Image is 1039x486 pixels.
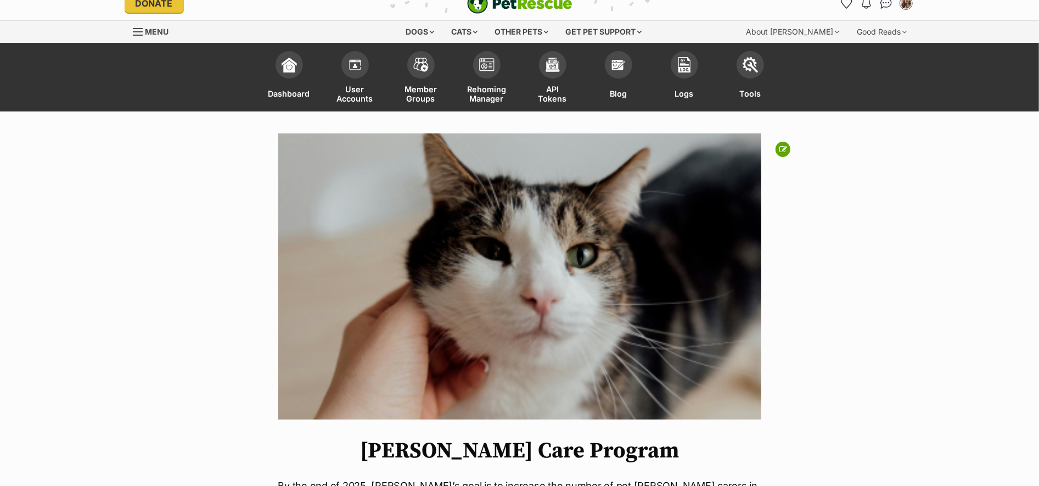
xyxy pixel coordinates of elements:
[675,84,694,103] span: Logs
[743,57,758,72] img: tools-icon-677f8b7d46040df57c17cb185196fc8e01b2b03676c49af7ba82c462532e62ee.svg
[533,84,572,103] span: API Tokens
[402,84,440,103] span: Member Groups
[347,57,363,72] img: members-icon-d6bcda0bfb97e5ba05b48644448dc2971f67d37433e5abca221da40c41542bd5.svg
[282,57,297,72] img: dashboard-icon-eb2f2d2d3e046f16d808141f083e7271f6b2e854fb5c12c21221c1fb7104beca.svg
[336,84,374,103] span: User Accounts
[322,46,388,111] a: User Accounts
[545,57,560,72] img: api-icon-849e3a9e6f871e3acf1f60245d25b4cd0aad652aa5f5372336901a6a67317bd8.svg
[388,46,454,111] a: Member Groups
[413,58,429,72] img: team-members-icon-5396bd8760b3fe7c0b43da4ab00e1e3bb1a5d9ba89233759b79545d2d3fc5d0d.svg
[268,84,310,103] span: Dashboard
[558,21,649,43] div: Get pet support
[652,46,717,111] a: Logs
[467,84,506,103] span: Rehoming Manager
[677,57,692,72] img: logs-icon-5bf4c29380941ae54b88474b1138927238aebebbc450bc62c8517511492d5a22.svg
[145,27,169,36] span: Menu
[520,46,586,111] a: API Tokens
[443,21,485,43] div: Cats
[717,46,783,111] a: Tools
[611,57,626,72] img: blogs-icon-e71fceff818bbaa76155c998696f2ea9b8fc06abc828b24f45ee82a475c2fd99.svg
[133,21,177,41] a: Menu
[850,21,915,43] div: Good Reads
[479,58,495,71] img: group-profile-icon-3fa3cf56718a62981997c0bc7e787c4b2cf8bcc04b72c1350f741eb67cf2f40e.svg
[586,46,652,111] a: Blog
[739,84,761,103] span: Tools
[454,46,520,111] a: Rehoming Manager
[398,21,442,43] div: Dogs
[739,21,847,43] div: About [PERSON_NAME]
[256,46,322,111] a: Dashboard
[610,84,627,103] span: Blog
[278,438,761,463] h1: [PERSON_NAME] Care Program
[487,21,556,43] div: Other pets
